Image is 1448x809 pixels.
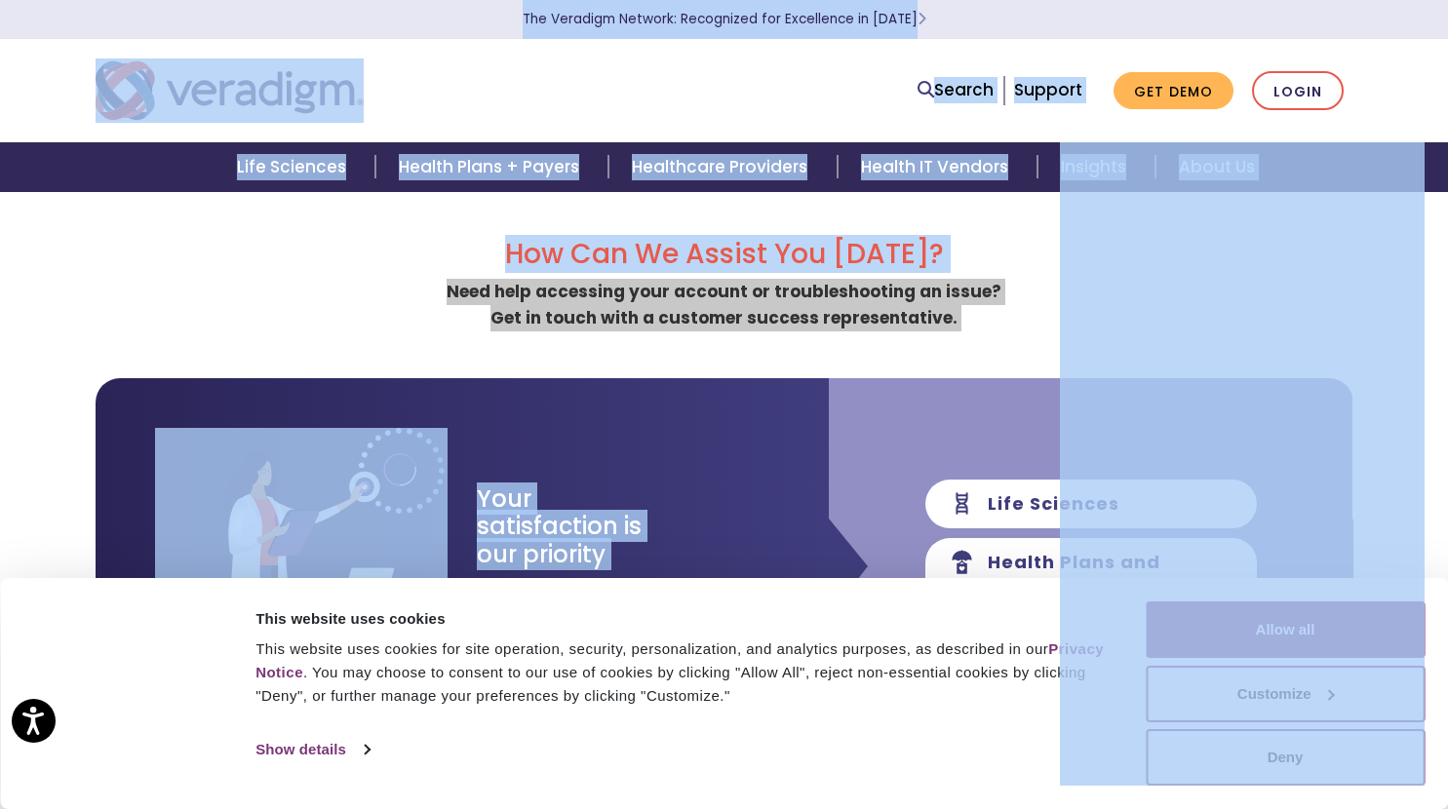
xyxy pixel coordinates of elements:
[477,485,677,569] h3: Your satisfaction is our priority
[375,142,608,192] a: Health Plans + Payers
[447,280,1001,329] strong: Need help accessing your account or troubleshooting an issue? Get in touch with a customer succes...
[1014,78,1082,101] a: Support
[918,77,994,103] a: Search
[96,58,364,123] img: Veradigm logo
[1252,71,1344,111] a: Login
[255,735,369,764] a: Show details
[1037,142,1155,192] a: Insights
[608,142,837,192] a: Healthcare Providers
[1060,142,1425,786] iframe: Drift Chat Widget
[918,10,926,28] span: Learn More
[214,142,375,192] a: Life Sciences
[523,10,926,28] a: The Veradigm Network: Recognized for Excellence in [DATE]Learn More
[96,238,1353,271] h2: How Can We Assist You [DATE]?
[1114,72,1233,110] a: Get Demo
[255,637,1123,708] div: This website uses cookies for site operation, security, personalization, and analytics purposes, ...
[838,142,1037,192] a: Health IT Vendors
[255,607,1123,631] div: This website uses cookies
